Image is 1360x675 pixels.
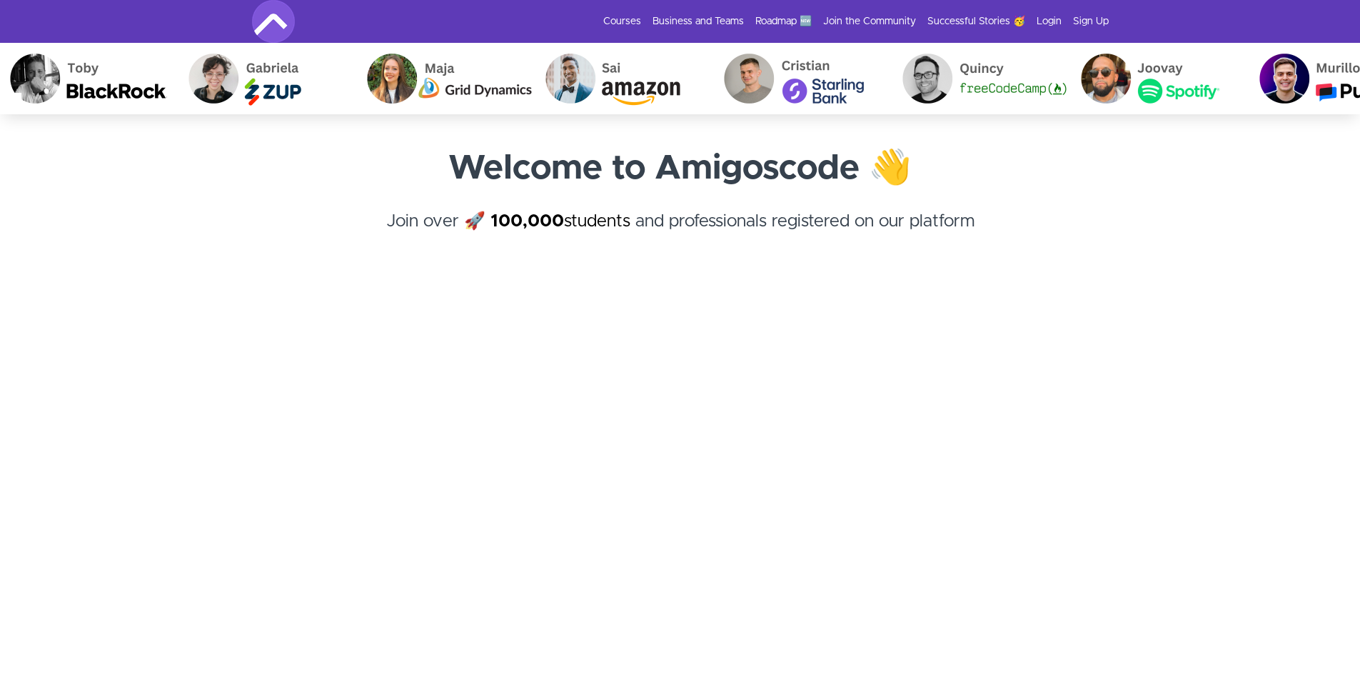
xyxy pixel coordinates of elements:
[927,14,1025,29] a: Successful Stories 🥳
[653,14,744,29] a: Business and Teams
[178,43,357,114] img: Gabriela
[490,213,564,230] strong: 100,000
[357,43,535,114] img: Maja
[714,43,892,114] img: Cristian
[1071,43,1249,114] img: Joovay
[1073,14,1109,29] a: Sign Up
[490,213,630,230] a: 100,000students
[535,43,714,114] img: Sai
[755,14,812,29] a: Roadmap 🆕
[892,43,1071,114] img: Quincy
[603,14,641,29] a: Courses
[1037,14,1062,29] a: Login
[252,209,1109,260] h4: Join over 🚀 and professionals registered on our platform
[448,151,912,186] strong: Welcome to Amigoscode 👋
[823,14,916,29] a: Join the Community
